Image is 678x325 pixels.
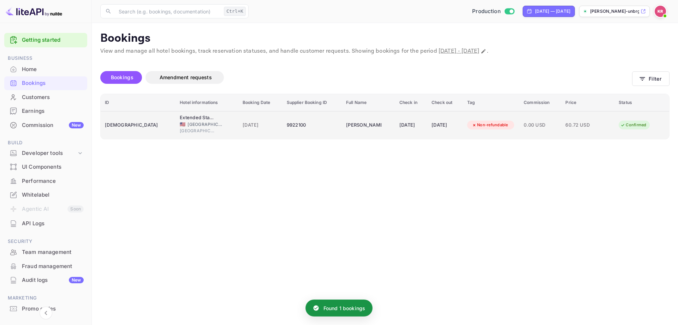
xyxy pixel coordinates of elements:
[4,104,87,117] a: Earnings
[614,94,669,111] th: Status
[472,7,501,16] span: Production
[224,7,246,16] div: Ctrl+K
[469,7,517,16] div: Switch to Sandbox mode
[323,304,365,312] p: Found 1 bookings
[4,104,87,118] div: Earnings
[101,94,176,111] th: ID
[105,120,171,131] div: [DEMOGRAPHIC_DATA]
[22,65,84,74] div: Home
[22,107,84,115] div: Earnings
[4,147,87,159] div: Developer tools
[4,188,87,201] a: Whitelabel
[4,245,87,259] div: Team management
[101,94,669,139] table: booking table
[69,277,84,283] div: New
[4,63,87,76] a: Home
[180,128,215,134] span: [GEOGRAPHIC_DATA]
[480,48,487,55] button: Change date range
[22,220,84,228] div: API Logs
[399,120,423,131] div: [DATE]
[4,76,87,89] a: Bookings
[4,54,87,62] span: Business
[22,177,84,185] div: Performance
[565,121,601,129] span: 60.72 USD
[4,33,87,47] div: Getting started
[188,121,223,128] span: [GEOGRAPHIC_DATA]
[4,76,87,90] div: Bookings
[4,217,87,230] a: API Logs
[22,149,77,157] div: Developer tools
[22,121,84,129] div: Commission
[4,188,87,202] div: Whitelabel
[4,160,87,174] div: UI Components
[282,94,342,111] th: Supplier Booking ID
[4,302,87,316] div: Promo codes
[427,94,463,111] th: Check out
[100,31,670,46] p: Bookings
[4,174,87,188] div: Performance
[632,71,670,86] button: Filter
[238,94,282,111] th: Booking Date
[439,47,479,55] span: [DATE] - [DATE]
[463,94,519,111] th: Tag
[22,191,84,199] div: Whitelabel
[4,273,87,286] a: Audit logsNew
[4,160,87,173] a: UI Components
[6,6,62,17] img: LiteAPI logo
[22,276,84,284] div: Audit logs
[4,260,87,273] div: Fraud management
[395,94,427,111] th: Check in
[100,47,670,56] p: View and manage all hotel bookings, track reservation statuses, and handle customer requests. Sho...
[22,248,84,256] div: Team management
[467,121,513,129] div: Non-refundable
[69,122,84,128] div: New
[4,91,87,104] a: Customers
[524,121,557,129] span: 0.00 USD
[180,114,215,121] div: Extended Stay America Suites Houston Westchase Richmond
[4,118,87,132] div: CommissionNew
[346,120,381,131] div: Jamarques Olivarez
[535,8,570,14] div: [DATE] — [DATE]
[561,94,614,111] th: Price
[519,94,561,111] th: Commission
[4,294,87,302] span: Marketing
[616,121,651,129] div: Confirmed
[4,302,87,315] a: Promo codes
[4,260,87,273] a: Fraud management
[4,118,87,132] a: CommissionNew
[40,307,52,319] button: Collapse navigation
[342,94,395,111] th: Full Name
[160,74,212,80] span: Amendment requests
[590,8,639,14] p: [PERSON_NAME]-unbrg.[PERSON_NAME]...
[4,238,87,245] span: Security
[22,262,84,271] div: Fraud management
[111,74,133,80] span: Bookings
[287,120,338,131] div: 9922100
[4,245,87,259] a: Team management
[180,122,185,127] span: United States of America
[4,139,87,147] span: Build
[22,305,84,313] div: Promo codes
[22,79,84,87] div: Bookings
[655,6,666,17] img: Kobus Roux
[243,121,278,129] span: [DATE]
[176,94,238,111] th: Hotel informations
[4,174,87,187] a: Performance
[100,71,632,84] div: account-settings tabs
[114,4,221,18] input: Search (e.g. bookings, documentation)
[22,36,84,44] a: Getting started
[4,273,87,287] div: Audit logsNew
[432,120,459,131] div: [DATE]
[22,93,84,101] div: Customers
[22,163,84,171] div: UI Components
